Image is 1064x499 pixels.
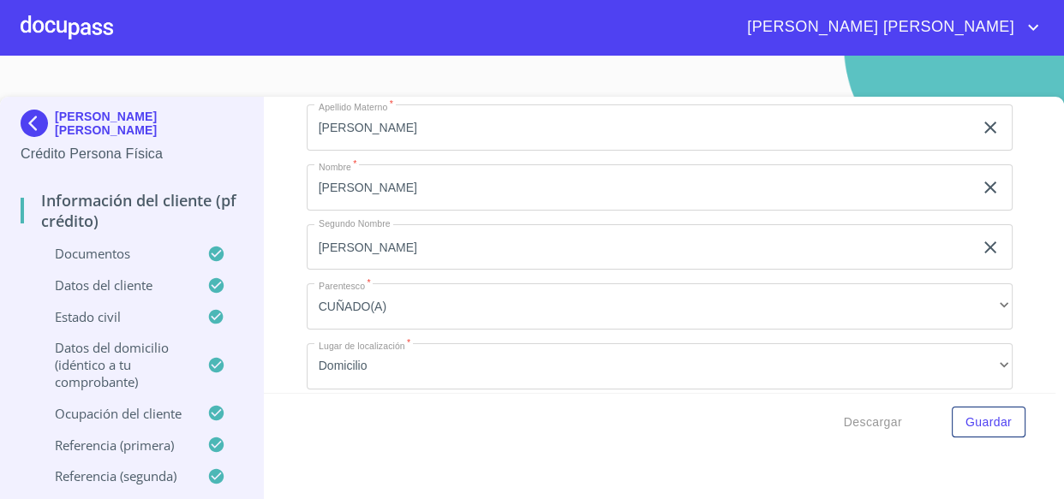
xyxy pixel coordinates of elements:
p: Referencia (segunda) [21,467,207,484]
span: Descargar [844,412,902,433]
button: Descargar [837,407,909,438]
span: [PERSON_NAME] [PERSON_NAME] [734,14,1023,41]
p: [PERSON_NAME] [PERSON_NAME] [55,110,242,137]
p: Ocupación del Cliente [21,405,207,422]
p: Referencia (primera) [21,437,207,454]
span: Guardar [965,412,1012,433]
button: clear input [980,177,1001,198]
div: [PERSON_NAME] [PERSON_NAME] [21,110,242,144]
p: Información del cliente (PF crédito) [21,190,242,231]
p: Datos del domicilio (idéntico a tu comprobante) [21,339,207,390]
p: Crédito Persona Física [21,144,242,164]
div: CUÑADO(A) [307,283,1013,330]
p: Datos del cliente [21,276,207,294]
button: clear input [980,237,1001,258]
div: Domicilio [307,343,1013,389]
p: Documentos [21,245,207,262]
img: Docupass spot blue [21,110,55,137]
button: clear input [980,117,1001,138]
button: account of current user [734,14,1043,41]
button: Guardar [952,407,1025,438]
p: Estado Civil [21,308,207,325]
